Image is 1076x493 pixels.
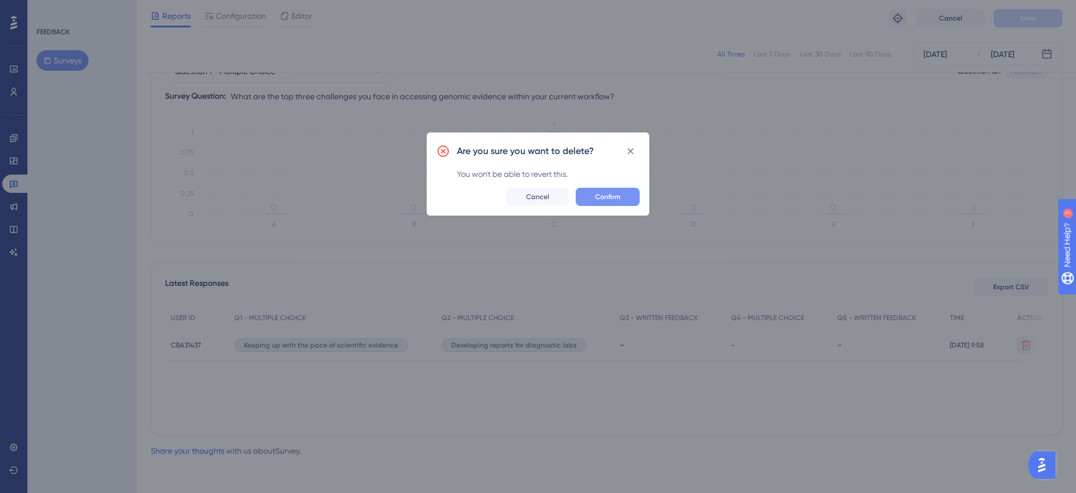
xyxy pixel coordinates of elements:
span: Confirm [595,192,620,201]
div: You won't be able to revert this. [457,167,640,181]
div: 3 [79,6,83,15]
span: Need Help? [27,3,71,17]
iframe: UserGuiding AI Assistant Launcher [1028,448,1062,482]
span: Cancel [526,192,549,201]
h2: Are you sure you want to delete? [457,144,594,158]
